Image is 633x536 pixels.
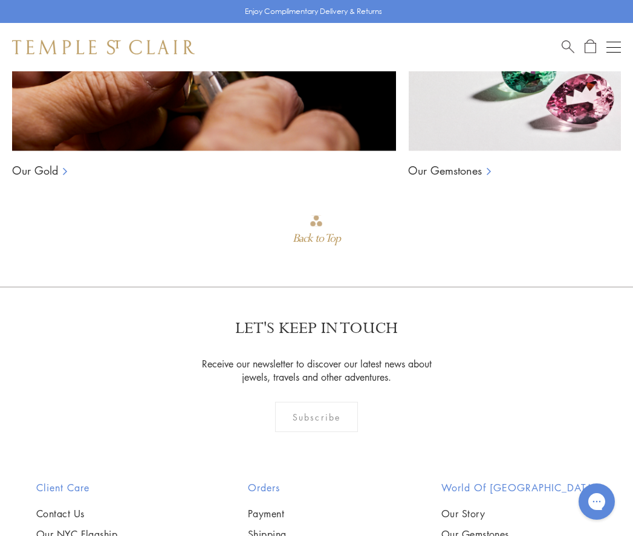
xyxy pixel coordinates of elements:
[12,163,58,178] a: Our Gold
[275,402,358,432] div: Subscribe
[194,357,439,384] p: Receive our newsletter to discover our latest news about jewels, travels and other adventures.
[441,480,597,495] h2: World of [GEOGRAPHIC_DATA]
[293,228,340,250] div: Back to Top
[573,479,621,524] iframe: Gorgias live chat messenger
[408,163,482,178] a: Our Gemstones
[235,318,398,339] p: LET'S KEEP IN TOUCH
[12,40,195,54] img: Temple St. Clair
[585,39,596,54] a: Open Shopping Bag
[248,480,360,495] h2: Orders
[36,480,166,495] h2: Client Care
[36,507,166,520] a: Contact Us
[248,507,360,520] a: Payment
[245,5,382,18] p: Enjoy Complimentary Delivery & Returns
[606,40,621,54] button: Open navigation
[441,507,597,520] a: Our Story
[562,39,574,54] a: Search
[293,214,340,250] div: Go to top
